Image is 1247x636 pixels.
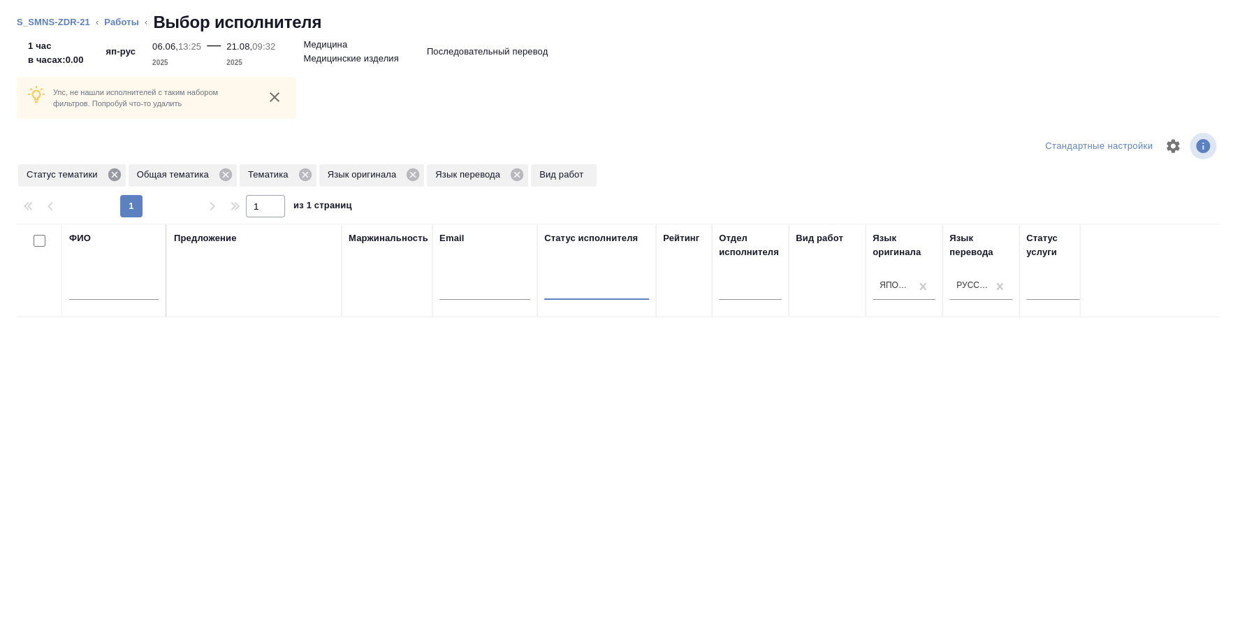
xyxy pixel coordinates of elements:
p: Общая тематика [137,168,214,182]
div: Маржинальность [349,231,428,245]
div: Язык оригинала [873,231,935,259]
div: Статус исполнителя [544,231,638,245]
div: Японский [880,280,912,292]
p: 13:25 [178,41,201,52]
div: split button [1042,136,1156,157]
p: 06.06, [152,41,178,52]
div: Вид работ [796,231,843,245]
div: — [207,34,221,70]
div: Язык перевода [427,164,528,187]
p: Упс, не нашли исполнителей с таким набором фильтров. Попробуй что-то удалить [53,87,253,109]
nav: breadcrumb [17,11,1230,34]
p: Язык оригинала [328,168,402,182]
button: close [264,87,285,108]
p: 09:32 [252,41,275,52]
div: Рейтинг [663,231,699,245]
li: ‹ [145,15,147,29]
a: S_SMNS-ZDR-21 [17,17,90,27]
p: Статус тематики [27,168,103,182]
li: ‹ [96,15,99,29]
h2: Выбор исполнителя [153,11,321,34]
span: из 1 страниц [293,197,352,217]
div: Язык перевода [949,231,1012,259]
p: Медицина [303,38,347,52]
div: Email [439,231,464,245]
span: Посмотреть информацию [1190,133,1219,159]
div: Статус услуги [1026,231,1089,259]
div: Общая тематика [129,164,237,187]
p: 21.08, [226,41,252,52]
div: Тематика [240,164,316,187]
span: Настроить таблицу [1156,129,1190,163]
div: Отдел исполнителя [719,231,782,259]
div: Язык оригинала [319,164,425,187]
p: Вид работ [539,168,588,182]
p: 1 час [28,39,84,53]
a: Работы [104,17,139,27]
div: Статус тематики [18,164,126,187]
p: Тематика [248,168,293,182]
div: Русский [956,280,989,292]
div: ФИО [69,231,91,245]
p: Последовательный перевод [427,45,548,59]
p: Язык перевода [435,168,505,182]
div: Предложение [174,231,237,245]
